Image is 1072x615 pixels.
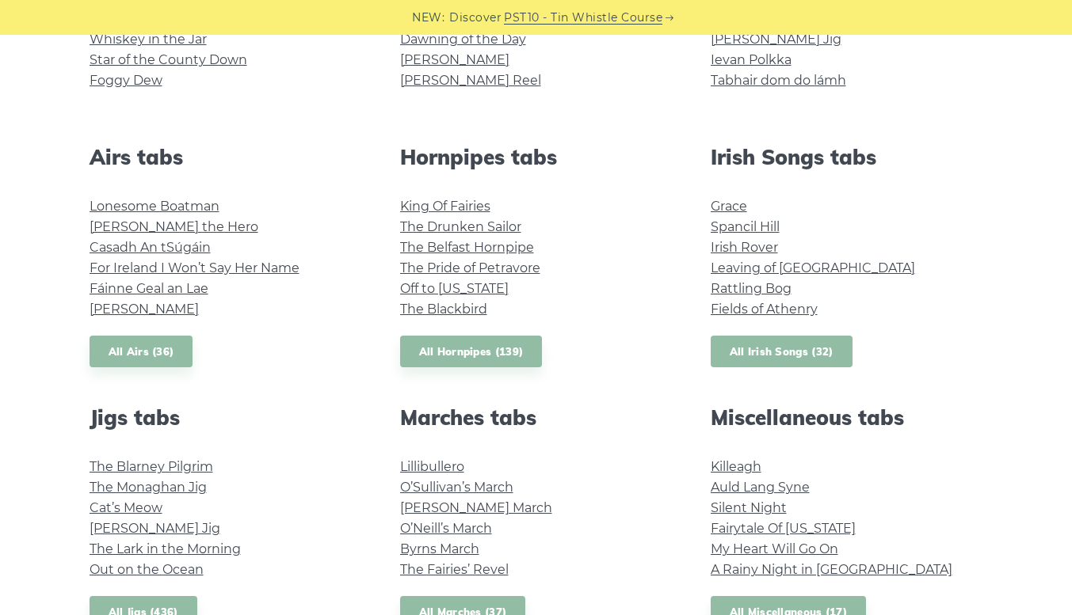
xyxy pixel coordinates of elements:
[90,521,220,536] a: [PERSON_NAME] Jig
[400,260,540,275] a: The Pride of Petravore
[400,240,534,255] a: The Belfast Hornpipe
[400,541,479,556] a: Byrns March
[412,9,444,27] span: NEW:
[90,260,299,275] a: For Ireland I Won’t Say Her Name
[90,562,204,577] a: Out on the Ocean
[400,302,487,317] a: The Blackbird
[711,500,787,515] a: Silent Night
[711,281,792,296] a: Rattling Bog
[711,459,761,474] a: Killeagh
[400,73,541,88] a: [PERSON_NAME] Reel
[711,405,983,430] h2: Miscellaneous tabs
[449,9,502,27] span: Discover
[711,73,846,88] a: Tabhair dom do lámh
[90,459,213,474] a: The Blarney Pilgrim
[90,281,208,296] a: Fáinne Geal an Lae
[711,562,952,577] a: A Rainy Night in [GEOGRAPHIC_DATA]
[400,480,513,495] a: O’Sullivan’s March
[90,336,193,368] a: All Airs (36)
[400,500,552,515] a: [PERSON_NAME] March
[90,500,162,515] a: Cat’s Meow
[400,562,509,577] a: The Fairies’ Revel
[711,32,841,47] a: [PERSON_NAME] Jig
[90,302,199,317] a: [PERSON_NAME]
[400,219,521,234] a: The Drunken Sailor
[711,541,838,556] a: My Heart Will Go On
[90,73,162,88] a: Foggy Dew
[711,219,780,234] a: Spancil Hill
[711,480,810,495] a: Auld Lang Syne
[90,52,247,67] a: Star of the County Down
[90,480,207,495] a: The Monaghan Jig
[90,199,219,214] a: Lonesome Boatman
[90,219,258,234] a: [PERSON_NAME] the Hero
[90,145,362,169] h2: Airs tabs
[400,32,526,47] a: Dawning of the Day
[400,336,543,368] a: All Hornpipes (139)
[711,521,856,536] a: Fairytale Of [US_STATE]
[400,459,464,474] a: Lillibullero
[400,521,492,536] a: O’Neill’s March
[711,260,915,275] a: Leaving of [GEOGRAPHIC_DATA]
[90,240,211,255] a: Casadh An tSúgáin
[400,52,509,67] a: [PERSON_NAME]
[711,145,983,169] h2: Irish Songs tabs
[400,281,509,296] a: Off to [US_STATE]
[711,336,853,368] a: All Irish Songs (32)
[400,405,673,430] h2: Marches tabs
[711,52,792,67] a: Ievan Polkka
[400,199,490,214] a: King Of Fairies
[90,405,362,430] h2: Jigs tabs
[711,302,818,317] a: Fields of Athenry
[400,145,673,169] h2: Hornpipes tabs
[90,541,241,556] a: The Lark in the Morning
[90,32,207,47] a: Whiskey in the Jar
[711,199,747,214] a: Grace
[504,9,662,27] a: PST10 - Tin Whistle Course
[711,240,778,255] a: Irish Rover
